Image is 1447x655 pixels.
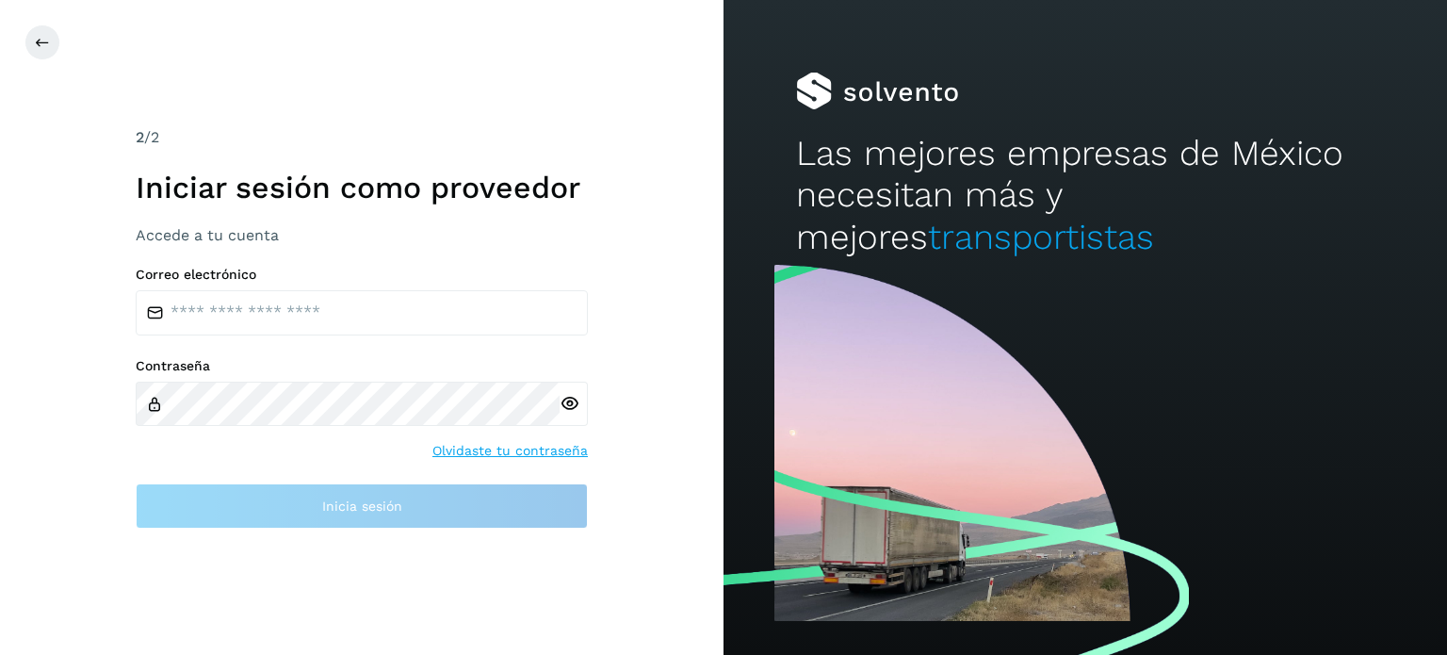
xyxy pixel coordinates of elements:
[136,267,588,283] label: Correo electrónico
[136,226,588,244] h3: Accede a tu cuenta
[136,483,588,529] button: Inicia sesión
[322,499,402,513] span: Inicia sesión
[136,128,144,146] span: 2
[136,170,588,205] h1: Iniciar sesión como proveedor
[928,217,1154,257] span: transportistas
[136,358,588,374] label: Contraseña
[796,133,1374,258] h2: Las mejores empresas de México necesitan más y mejores
[136,126,588,149] div: /2
[432,441,588,461] a: Olvidaste tu contraseña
